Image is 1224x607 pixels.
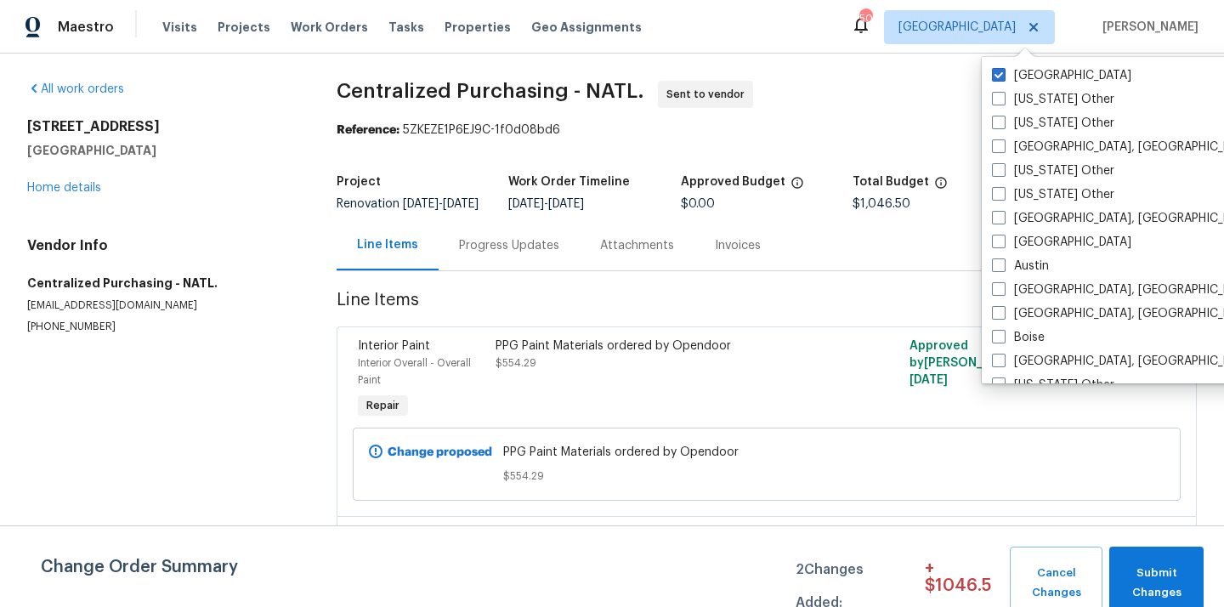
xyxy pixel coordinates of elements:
[360,397,406,414] span: Repair
[443,198,479,210] span: [DATE]
[445,19,511,36] span: Properties
[508,176,630,188] h5: Work Order Timeline
[898,19,1016,36] span: [GEOGRAPHIC_DATA]
[27,275,296,292] h5: Centralized Purchasing - NATL.
[992,329,1045,346] label: Boise
[403,198,439,210] span: [DATE]
[358,340,430,352] span: Interior Paint
[1118,564,1195,603] span: Submit Changes
[666,86,751,103] span: Sent to vendor
[218,19,270,36] span: Projects
[1096,19,1198,36] span: [PERSON_NAME]
[337,198,479,210] span: Renovation
[337,176,381,188] h5: Project
[508,198,544,210] span: [DATE]
[27,142,296,159] h5: [GEOGRAPHIC_DATA]
[715,237,761,254] div: Invoices
[992,91,1114,108] label: [US_STATE] Other
[358,358,471,385] span: Interior Overall - Overall Paint
[27,298,296,313] p: [EMAIL_ADDRESS][DOMAIN_NAME]
[496,338,830,355] div: PPG Paint Materials ordered by Opendoor
[162,19,197,36] span: Visits
[1018,564,1094,603] span: Cancel Changes
[357,236,418,253] div: Line Items
[934,176,948,198] span: The total cost of line items that have been proposed by Opendoor. This sum includes line items th...
[27,83,124,95] a: All work orders
[992,115,1114,132] label: [US_STATE] Other
[337,81,644,101] span: Centralized Purchasing - NATL.
[992,186,1114,203] label: [US_STATE] Other
[992,377,1114,394] label: [US_STATE] Other
[27,118,296,135] h2: [STREET_ADDRESS]
[459,237,559,254] div: Progress Updates
[337,122,1197,139] div: 5ZKEZE1P6EJ9C-1f0d08bd6
[790,176,804,198] span: The total cost of line items that have been approved by both Opendoor and the Trade Partner. This...
[859,10,871,27] div: 50
[531,19,642,36] span: Geo Assignments
[58,19,114,36] span: Maestro
[337,292,1106,323] span: Line Items
[27,182,101,194] a: Home details
[27,320,296,334] p: [PHONE_NUMBER]
[600,237,674,254] div: Attachments
[496,358,536,368] span: $554.29
[681,198,715,210] span: $0.00
[992,67,1131,84] label: [GEOGRAPHIC_DATA]
[403,198,479,210] span: -
[681,176,785,188] h5: Approved Budget
[27,237,296,254] h4: Vendor Info
[992,258,1049,275] label: Austin
[337,124,399,136] b: Reference:
[388,446,492,458] b: Change proposed
[503,468,1030,485] span: $554.29
[508,198,584,210] span: -
[853,198,910,210] span: $1,046.50
[909,374,948,386] span: [DATE]
[992,162,1114,179] label: [US_STATE] Other
[853,176,929,188] h5: Total Budget
[992,234,1131,251] label: [GEOGRAPHIC_DATA]
[548,198,584,210] span: [DATE]
[291,19,368,36] span: Work Orders
[503,444,1030,461] span: PPG Paint Materials ordered by Opendoor
[388,21,424,33] span: Tasks
[909,340,1035,386] span: Approved by [PERSON_NAME] on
